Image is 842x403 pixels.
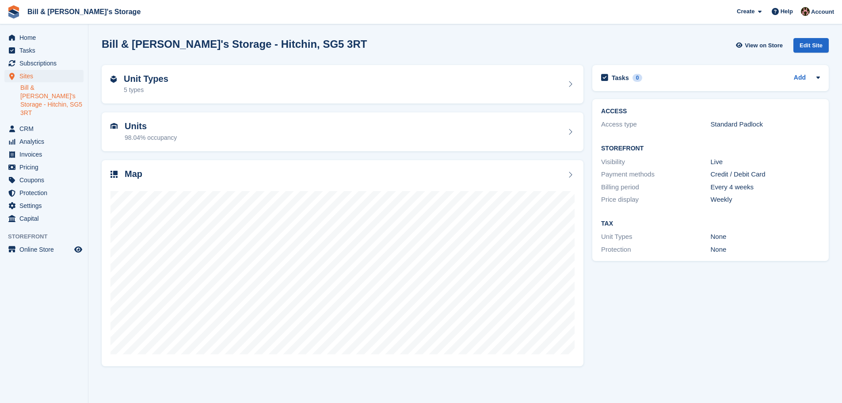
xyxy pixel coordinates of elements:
img: Jack Bottesch [801,7,810,16]
span: View on Store [745,41,783,50]
div: Credit / Debit Card [711,169,820,180]
a: menu [4,148,84,161]
span: Help [781,7,793,16]
div: Access type [601,119,710,130]
span: CRM [19,123,72,135]
div: 5 types [124,85,168,95]
div: 98.04% occupancy [125,133,177,142]
a: menu [4,200,84,212]
span: Settings [19,200,72,212]
a: Bill & [PERSON_NAME]'s Storage - Hitchin, SG5 3RT [20,84,84,117]
a: menu [4,44,84,57]
a: menu [4,187,84,199]
h2: Map [125,169,142,179]
h2: Bill & [PERSON_NAME]'s Storage - Hitchin, SG5 3RT [102,38,367,50]
a: Bill & [PERSON_NAME]'s Storage [24,4,144,19]
span: Pricing [19,161,72,173]
div: Live [711,157,820,167]
span: Sites [19,70,72,82]
a: menu [4,135,84,148]
span: Protection [19,187,72,199]
h2: Tasks [612,74,629,82]
div: Protection [601,245,710,255]
div: Edit Site [793,38,829,53]
span: Storefront [8,232,88,241]
div: Weekly [711,195,820,205]
span: Capital [19,212,72,225]
h2: Units [125,121,177,131]
a: Add [794,73,806,83]
a: menu [4,31,84,44]
div: Every 4 weeks [711,182,820,192]
span: Account [811,8,834,16]
span: Create [737,7,754,16]
div: Price display [601,195,710,205]
a: Units 98.04% occupancy [102,112,583,151]
h2: ACCESS [601,108,820,115]
a: menu [4,123,84,135]
img: map-icn-33ee37083ee616e46c38cad1a60f524a97daa1e2b2c8c0bc3eb3415660979fc1.svg [110,171,118,178]
a: Unit Types 5 types [102,65,583,104]
a: menu [4,174,84,186]
div: None [711,245,820,255]
span: Online Store [19,243,72,256]
a: menu [4,243,84,256]
div: Standard Padlock [711,119,820,130]
a: menu [4,161,84,173]
h2: Tax [601,220,820,227]
a: View on Store [735,38,786,53]
div: None [711,232,820,242]
div: 0 [632,74,643,82]
h2: Storefront [601,145,820,152]
div: Billing period [601,182,710,192]
img: unit-icn-7be61d7bf1b0ce9d3e12c5938cc71ed9869f7b940bace4675aadf7bd6d80202e.svg [110,123,118,129]
span: Invoices [19,148,72,161]
a: menu [4,212,84,225]
span: Tasks [19,44,72,57]
div: Payment methods [601,169,710,180]
a: Edit Site [793,38,829,56]
span: Coupons [19,174,72,186]
span: Subscriptions [19,57,72,69]
span: Analytics [19,135,72,148]
img: unit-type-icn-2b2737a686de81e16bb02015468b77c625bbabd49415b5ef34ead5e3b44a266d.svg [110,76,117,83]
a: Map [102,160,583,367]
span: Home [19,31,72,44]
a: Preview store [73,244,84,255]
h2: Unit Types [124,74,168,84]
a: menu [4,70,84,82]
img: stora-icon-8386f47178a22dfd0bd8f6a31ec36ba5ce8667c1dd55bd0f319d3a0aa187defe.svg [7,5,20,19]
div: Visibility [601,157,710,167]
div: Unit Types [601,232,710,242]
a: menu [4,57,84,69]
